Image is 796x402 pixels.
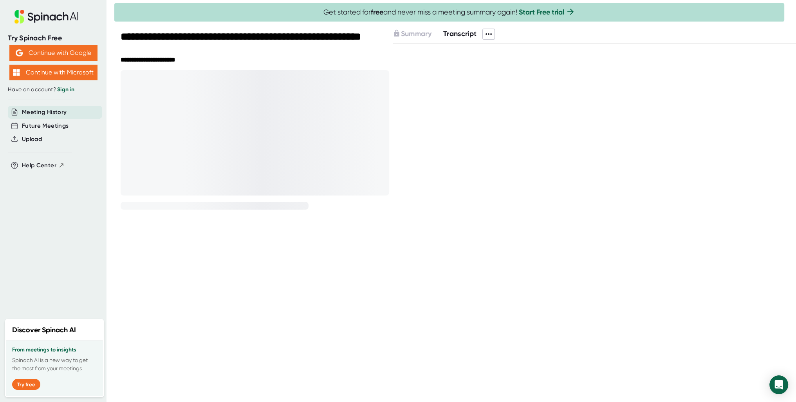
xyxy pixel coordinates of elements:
span: Transcript [443,29,477,38]
button: Try free [12,379,40,390]
button: Continue with Microsoft [9,65,97,80]
button: Transcript [443,29,477,39]
button: Summary [393,29,431,39]
button: Meeting History [22,108,67,117]
h2: Discover Spinach AI [12,325,76,335]
div: Have an account? [8,86,99,93]
div: Upgrade to access [393,29,443,40]
button: Future Meetings [22,121,69,130]
button: Help Center [22,161,65,170]
div: Try Spinach Free [8,34,99,43]
button: Upload [22,135,42,144]
a: Start Free trial [519,8,564,16]
h3: From meetings to insights [12,347,97,353]
div: Open Intercom Messenger [769,375,788,394]
img: Aehbyd4JwY73AAAAAElFTkSuQmCC [16,49,23,56]
a: Sign in [57,86,74,93]
span: Get started for and never miss a meeting summary again! [323,8,575,17]
span: Help Center [22,161,56,170]
button: Continue with Google [9,45,97,61]
p: Spinach AI is a new way to get the most from your meetings [12,356,97,373]
b: free [371,8,383,16]
span: Summary [401,29,431,38]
